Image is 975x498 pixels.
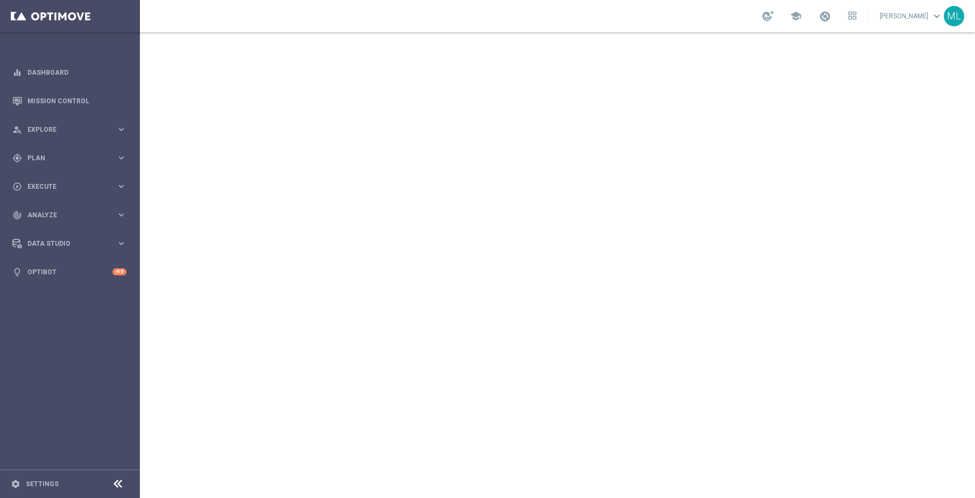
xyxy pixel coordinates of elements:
[26,481,59,487] a: Settings
[112,268,126,275] div: +10
[27,240,116,247] span: Data Studio
[116,181,126,191] i: keyboard_arrow_right
[12,182,127,191] button: play_circle_outline Execute keyboard_arrow_right
[790,10,802,22] span: school
[12,68,22,77] i: equalizer
[12,58,126,87] div: Dashboard
[27,126,116,133] span: Explore
[27,183,116,190] span: Execute
[12,268,127,276] button: lightbulb Optibot +10
[12,68,127,77] button: equalizer Dashboard
[12,210,22,220] i: track_changes
[12,258,126,286] div: Optibot
[116,210,126,220] i: keyboard_arrow_right
[12,153,22,163] i: gps_fixed
[12,239,127,248] button: Data Studio keyboard_arrow_right
[12,182,22,191] i: play_circle_outline
[12,153,116,163] div: Plan
[27,58,126,87] a: Dashboard
[27,87,126,115] a: Mission Control
[12,87,126,115] div: Mission Control
[12,211,127,219] button: track_changes Analyze keyboard_arrow_right
[12,125,22,134] i: person_search
[116,124,126,134] i: keyboard_arrow_right
[12,267,22,277] i: lightbulb
[12,97,127,105] button: Mission Control
[27,155,116,161] span: Plan
[116,153,126,163] i: keyboard_arrow_right
[12,182,116,191] div: Execute
[12,210,116,220] div: Analyze
[944,6,964,26] div: ML
[12,125,116,134] div: Explore
[12,154,127,162] button: gps_fixed Plan keyboard_arrow_right
[12,125,127,134] button: person_search Explore keyboard_arrow_right
[879,8,944,24] a: [PERSON_NAME]keyboard_arrow_down
[12,239,116,248] div: Data Studio
[931,10,943,22] span: keyboard_arrow_down
[27,258,112,286] a: Optibot
[116,238,126,248] i: keyboard_arrow_right
[27,212,116,218] span: Analyze
[11,479,20,489] i: settings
